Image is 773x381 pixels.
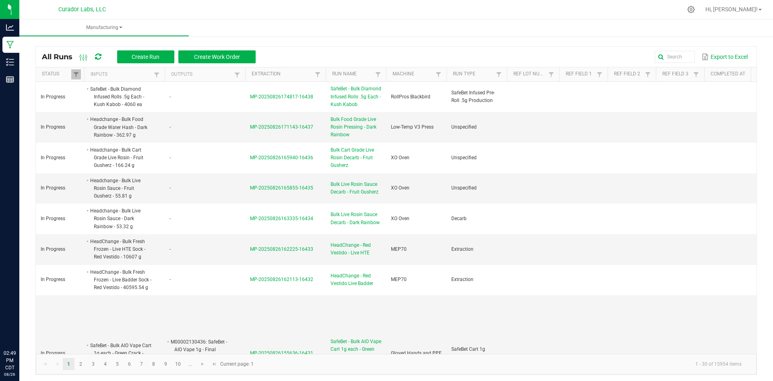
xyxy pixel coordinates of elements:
td: - [165,234,245,265]
span: In Progress [41,216,65,221]
a: Filter [152,70,161,80]
a: Filter [373,69,383,79]
span: MEP70 [391,277,407,282]
a: Filter [71,69,81,79]
span: In Progress [41,246,65,252]
p: 08/26 [4,371,16,377]
span: Curador Labs, LLC [58,6,106,13]
li: HeadChange - Bulk Fresh Frozen - Live HTE Sock - Red Vestido - 10607 g [89,237,153,261]
kendo-pager-info: 1 - 30 of 15954 items [258,358,748,371]
span: Create Work Order [194,54,240,60]
a: Filter [691,69,701,79]
a: Page 2 [75,358,87,370]
li: Headchange - Bulk Live Rosin Sauce - Dark Rainbow - 53.32 g [89,207,153,231]
a: Page 10 [172,358,184,370]
li: HeadChange - Bulk Fresh Frozen - Live Badder Sock - Red Vestido - 40595.54 g [89,268,153,292]
span: MP-20250826165855-16435 [250,185,313,191]
div: All Runs [42,50,262,64]
span: MP-20250826174817-16438 [250,94,313,100]
span: HeadChange - Red Vestido - Live HTE [331,242,381,257]
button: Export to Excel [700,50,750,64]
span: Bulk Cart Grade Live Rosin Decarb - Fruit Gusherz [331,146,381,170]
span: In Progress [41,277,65,282]
span: SafeBet - Bulk AIO Vape Cart 1g each - Green Crack - Final Packaging [331,338,381,369]
span: In Progress [41,94,65,100]
a: Ref Field 2Sortable [614,71,643,77]
button: Create Work Order [178,50,256,63]
span: Unspecified [451,155,477,160]
a: Filter [232,70,242,80]
a: Filter [546,69,556,79]
span: Go to the last page [211,361,218,367]
th: Outputs [165,67,245,82]
th: Inputs [84,67,165,82]
a: Page 3 [87,358,99,370]
kendo-pager: Current page: 1 [36,354,756,375]
span: MP-20250826163335-16434 [250,216,313,221]
a: Page 6 [124,358,135,370]
a: Manufacturing [19,19,189,36]
p: 02:49 PM CDT [4,350,16,371]
inline-svg: Inventory [6,58,14,66]
inline-svg: Reports [6,75,14,83]
a: Page 8 [148,358,159,370]
li: Headchange - Bulk Live Rosin Sauce - Fruit Gusherz - 55.81 g [89,177,153,200]
span: Bulk Food Grade Live Rosin Pressing - Dark Rainbow [331,116,381,139]
span: SafeBet Cart 1g Packaging [451,346,485,360]
li: Headchange - Bulk Cart Grade Live Rosin - Fruit Gusherz - 166.24 g [89,146,153,170]
span: XO Oven [391,216,409,221]
td: - [165,112,245,143]
a: Ref Field 3Sortable [662,71,691,77]
a: Page 7 [136,358,147,370]
a: Go to the last page [209,358,220,370]
span: MP-20250826171143-16437 [250,124,313,130]
a: ExtractionSortable [252,71,312,77]
span: HeadChange - Red Vestido Live Badder [331,272,381,287]
span: SafeBet Infused Pre-Roll .5g Production [451,90,495,103]
span: Manufacturing [19,24,189,31]
span: XO Oven [391,155,409,160]
span: Bulk Live Rosin Sauce Decarb - Fruit Gusherz [331,181,381,196]
a: Page 9 [160,358,172,370]
button: Create Run [117,50,174,63]
span: MP-20250826165940-16436 [250,155,313,160]
span: SafeBet - Bulk Diamond Infused Rolls .5g Each - Kush Kabob [331,85,381,108]
a: Page 5 [112,358,123,370]
span: Low-Temp V3 Press [391,124,434,130]
span: Create Run [132,54,159,60]
span: Bulk Live Rosin Sauce Decarb - Dark Rainbow [331,211,381,226]
a: Page 1 [63,358,74,370]
inline-svg: Analytics [6,23,14,31]
li: SafeBet - Bulk AIO Vape Cart 1g each - Green Crack - 987 ea [89,341,153,365]
inline-svg: Manufacturing [6,41,14,49]
li: M00002130436: SafeBet - AIO Vape 1g - Final Packaging - Green Crack - 987 ea [169,338,233,369]
a: Page 4 [99,358,111,370]
span: MP-20250826162113-16432 [250,277,313,282]
a: Filter [313,69,322,79]
a: Page 11 [184,358,196,370]
a: Filter [643,69,653,79]
td: - [165,265,245,296]
span: MP-20250826155636-16431 [250,350,313,356]
a: Filter [595,69,604,79]
span: Decarb [451,216,467,221]
span: In Progress [41,124,65,130]
td: - [165,82,245,112]
a: Filter [494,69,504,79]
a: MachineSortable [393,71,433,77]
span: Extraction [451,277,473,282]
a: Ref Field 1Sortable [566,71,594,77]
td: - [165,204,245,234]
span: In Progress [41,155,65,160]
td: - [165,173,245,204]
span: Extraction [451,246,473,252]
span: Go to the next page [199,361,206,367]
a: Go to the next page [197,358,209,370]
div: Manage settings [686,6,696,13]
span: In Progress [41,350,65,356]
li: SafeBet - Bulk Diamond Infused Rolls .5g Each - Kush Kabob - 4060 ea [89,85,153,109]
span: Unspecified [451,124,477,130]
li: Headchange - Bulk Food Grade Water Hash - Dark Rainbow - 362.97 g [89,115,153,139]
td: - [165,143,245,173]
a: Run TypeSortable [453,71,494,77]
